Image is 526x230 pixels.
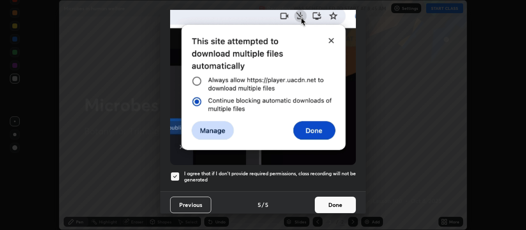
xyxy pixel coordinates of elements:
[184,170,356,183] h5: I agree that if I don't provide required permissions, class recording will not be generated
[315,197,356,213] button: Done
[265,200,268,209] h4: 5
[170,197,211,213] button: Previous
[258,200,261,209] h4: 5
[262,200,264,209] h4: /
